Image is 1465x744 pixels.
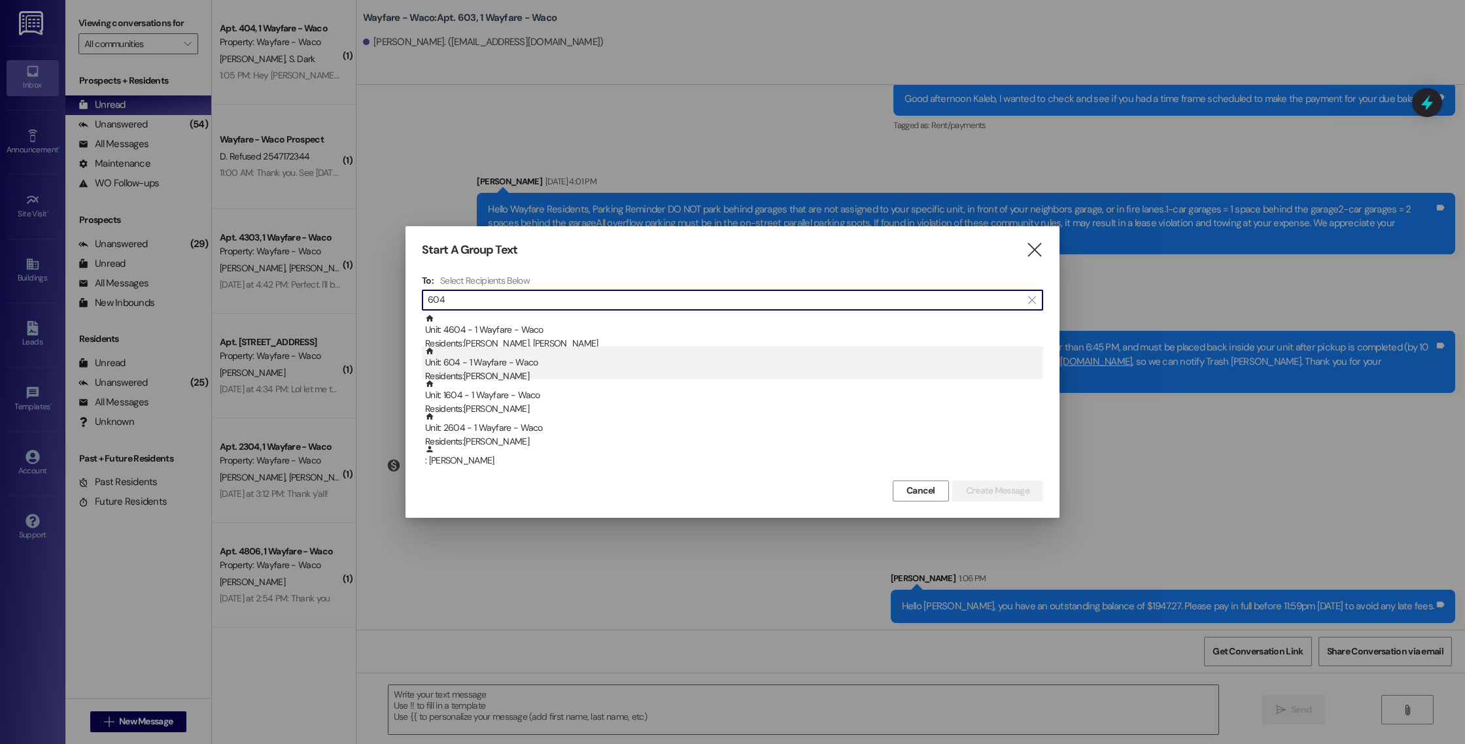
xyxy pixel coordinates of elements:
div: Unit: 604 - 1 Wayfare - Waco [425,347,1043,384]
button: Cancel [893,481,949,501]
div: Unit: 604 - 1 Wayfare - WacoResidents:[PERSON_NAME] [422,347,1043,379]
div: Unit: 4604 - 1 Wayfare - Waco [425,314,1043,351]
h3: Start A Group Text [422,243,517,258]
div: Residents: [PERSON_NAME] [425,402,1043,416]
div: : [PERSON_NAME] [422,445,1043,477]
i:  [1025,243,1043,257]
button: Create Message [952,481,1043,501]
span: Create Message [966,484,1029,498]
div: Residents: [PERSON_NAME] [425,369,1043,383]
div: : [PERSON_NAME] [425,445,1043,467]
button: Clear text [1022,290,1043,310]
input: Search for any contact or apartment [428,291,1022,309]
div: Residents: [PERSON_NAME], [PERSON_NAME] [425,337,1043,350]
div: Residents: [PERSON_NAME] [425,435,1043,448]
div: Unit: 2604 - 1 Wayfare - WacoResidents:[PERSON_NAME] [422,412,1043,445]
div: Unit: 2604 - 1 Wayfare - Waco [425,412,1043,449]
div: Unit: 1604 - 1 Wayfare - Waco [425,379,1043,416]
h4: Select Recipients Below [440,275,530,286]
i:  [1028,295,1035,305]
div: Unit: 4604 - 1 Wayfare - WacoResidents:[PERSON_NAME], [PERSON_NAME] [422,314,1043,347]
div: Unit: 1604 - 1 Wayfare - WacoResidents:[PERSON_NAME] [422,379,1043,412]
span: Cancel [906,484,935,498]
h3: To: [422,275,434,286]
